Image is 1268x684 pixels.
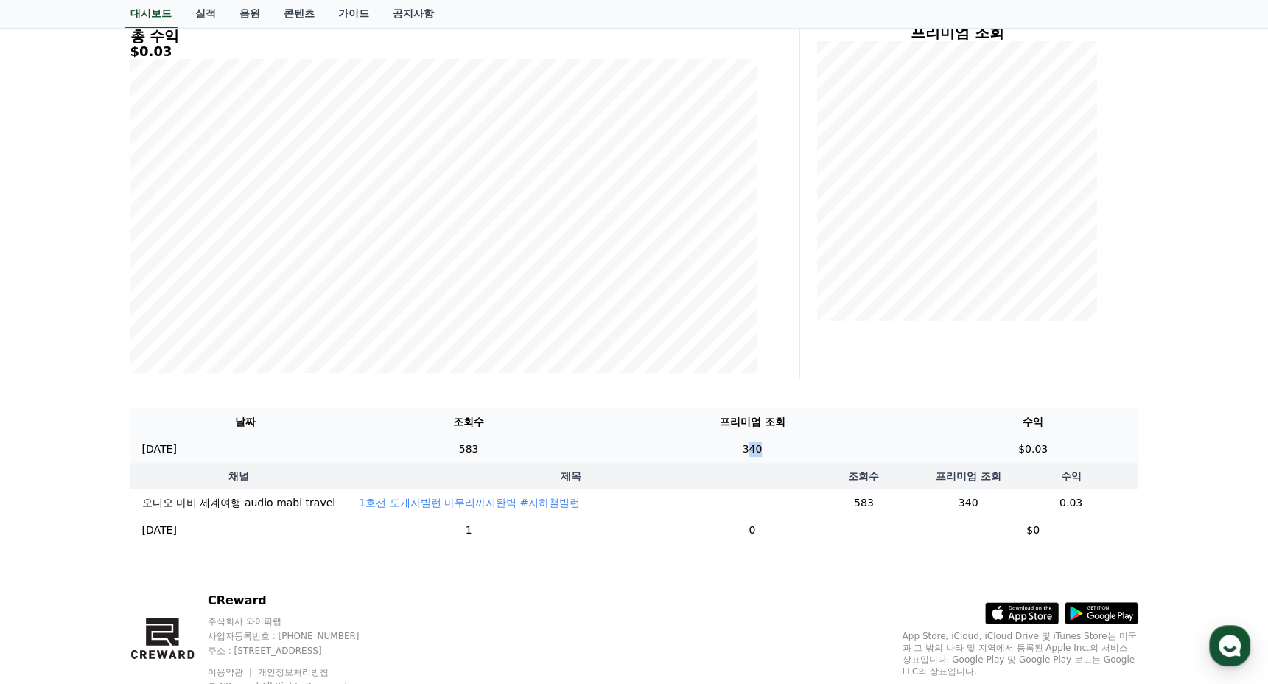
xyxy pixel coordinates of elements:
td: $0 [928,517,1138,544]
p: App Store, iCloud, iCloud Drive 및 iTunes Store는 미국과 그 밖의 나라 및 지역에서 등록된 Apple Inc.의 서비스 상표입니다. Goo... [903,630,1138,677]
td: 0.03 [1004,489,1138,517]
td: 583 [795,489,933,517]
p: [DATE] [142,523,177,538]
h4: 프리미엄 조회 [812,24,1103,41]
th: 제목 [347,463,795,489]
th: 수익 [928,408,1138,436]
h5: $0.03 [130,44,758,59]
th: 조회수 [795,463,933,489]
th: 조회수 [361,408,576,436]
td: 1 [361,517,576,544]
td: 0 [576,517,928,544]
p: 주식회사 와이피랩 [208,615,388,627]
span: 홈 [46,489,55,501]
th: 수익 [1004,463,1138,489]
td: 583 [361,436,576,463]
span: 설정 [228,489,245,501]
p: 사업자등록번호 : [PHONE_NUMBER] [208,630,388,642]
th: 채널 [130,463,348,489]
td: $0.03 [928,436,1138,463]
td: 340 [933,489,1004,517]
th: 프리미엄 조회 [576,408,928,436]
p: [DATE] [142,442,177,457]
span: 대화 [135,490,153,502]
button: 1호선 도개자빌런 마무리까지완벽 #지하철빌런 [359,495,580,510]
a: 홈 [4,467,97,504]
th: 프리미엄 조회 [933,463,1004,489]
a: 대화 [97,467,190,504]
p: 주소 : [STREET_ADDRESS] [208,645,388,657]
a: 이용약관 [208,667,254,677]
td: 340 [576,436,928,463]
h4: 총 수익 [130,28,758,44]
a: 개인정보처리방침 [258,667,329,677]
td: 오디오 마비 세계여행 audio mabi travel [130,489,348,517]
a: 설정 [190,467,283,504]
th: 날짜 [130,408,361,436]
p: CReward [208,592,388,610]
